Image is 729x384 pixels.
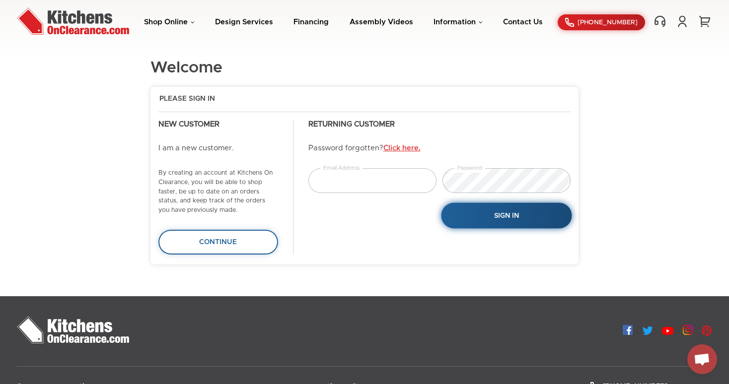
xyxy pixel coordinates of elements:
small: By creating an account at Kitchens On Clearance, you will be able to shop faster, be up to date o... [158,170,273,213]
span: Sign In [494,212,519,219]
img: Youtube [662,327,673,335]
img: Instagram [683,325,693,335]
a: Assembly Videos [350,18,413,26]
span: [PHONE_NUMBER] [578,19,638,26]
a: [PHONE_NUMBER] [558,14,645,30]
strong: Returning Customer [308,121,395,128]
a: Design Services [215,18,273,26]
img: Kitchens On Clearance [17,316,129,343]
h1: Welcome [150,60,222,77]
button: Sign In [441,203,572,229]
a: Continue [158,230,278,255]
strong: New Customer [158,121,219,128]
img: Facebook [623,325,633,335]
a: Click here. [383,144,421,152]
span: Continue [199,239,237,246]
p: Password forgotten? [308,144,571,153]
p: I am a new customer. [158,144,278,153]
a: Information [434,18,483,26]
a: Shop Online [144,18,195,26]
a: Financing [293,18,329,26]
img: Kitchens On Clearance [17,7,129,35]
span: Please Sign In [159,95,215,104]
a: Contact Us [503,18,543,26]
div: Open chat [687,344,717,374]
